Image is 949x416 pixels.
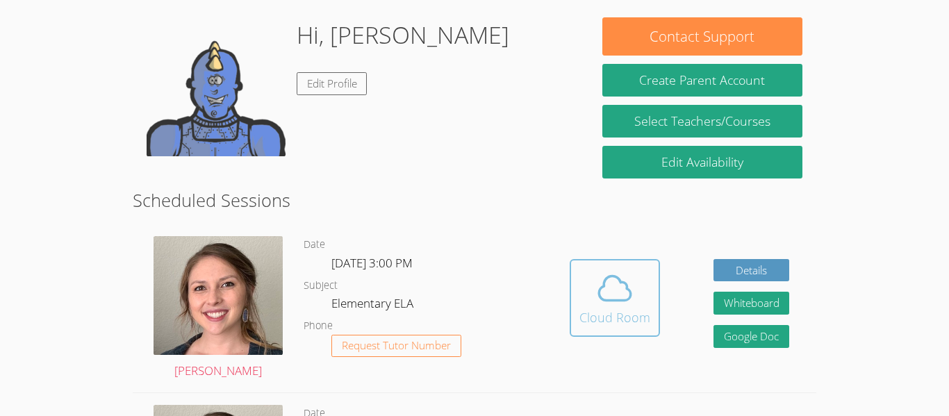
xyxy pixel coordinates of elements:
button: Contact Support [602,17,802,56]
a: Select Teachers/Courses [602,105,802,138]
dt: Subject [304,277,338,294]
img: avatar.png [154,236,283,355]
dt: Phone [304,317,333,335]
button: Cloud Room [570,259,660,337]
dd: Elementary ELA [331,294,416,317]
div: Cloud Room [579,308,650,327]
dt: Date [304,236,325,253]
h2: Scheduled Sessions [133,187,816,213]
h1: Hi, [PERSON_NAME] [297,17,509,53]
span: Request Tutor Number [342,340,451,351]
button: Request Tutor Number [331,335,461,358]
a: [PERSON_NAME] [154,236,283,381]
a: Edit Availability [602,146,802,178]
a: Edit Profile [297,72,368,95]
button: Create Parent Account [602,64,802,97]
a: Details [713,259,790,282]
img: default.png [147,17,286,156]
span: [DATE] 3:00 PM [331,255,413,271]
button: Whiteboard [713,292,790,315]
a: Google Doc [713,325,790,348]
